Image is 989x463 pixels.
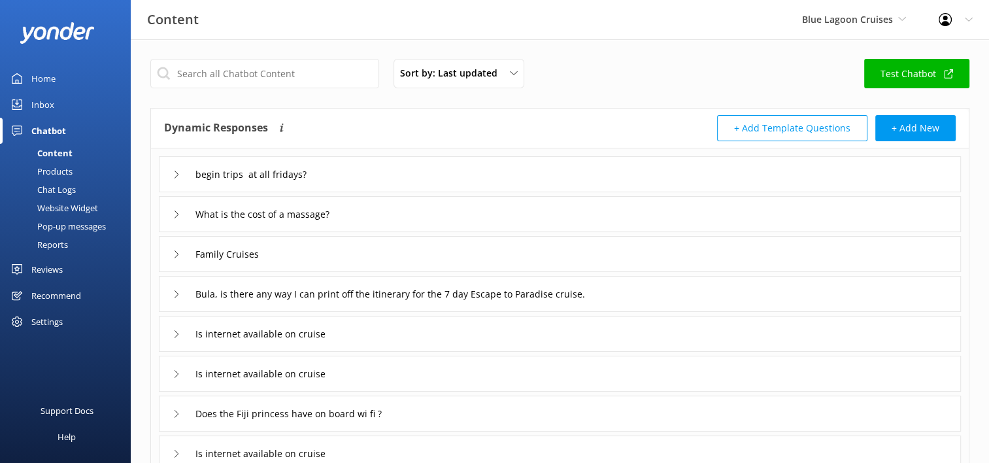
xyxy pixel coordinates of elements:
a: Products [8,162,131,180]
div: Pop-up messages [8,217,106,235]
a: Chat Logs [8,180,131,199]
button: + Add Template Questions [717,115,867,141]
div: Home [31,65,56,92]
div: Settings [31,309,63,335]
span: Blue Lagoon Cruises [802,13,893,26]
div: Products [8,162,73,180]
span: Sort by: Last updated [400,66,505,80]
div: Support Docs [41,398,93,424]
input: Search all Chatbot Content [150,59,379,88]
button: + Add New [875,115,956,141]
div: Reports [8,235,68,254]
h3: Content [147,9,199,30]
img: yonder-white-logo.png [20,22,95,44]
a: Pop-up messages [8,217,131,235]
div: Website Widget [8,199,98,217]
div: Reviews [31,256,63,283]
h4: Dynamic Responses [164,115,268,141]
div: Chat Logs [8,180,76,199]
a: Test Chatbot [864,59,969,88]
div: Inbox [31,92,54,118]
a: Website Widget [8,199,131,217]
div: Help [58,424,76,450]
div: Chatbot [31,118,66,144]
a: Reports [8,235,131,254]
div: Recommend [31,283,81,309]
div: Content [8,144,73,162]
a: Content [8,144,131,162]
